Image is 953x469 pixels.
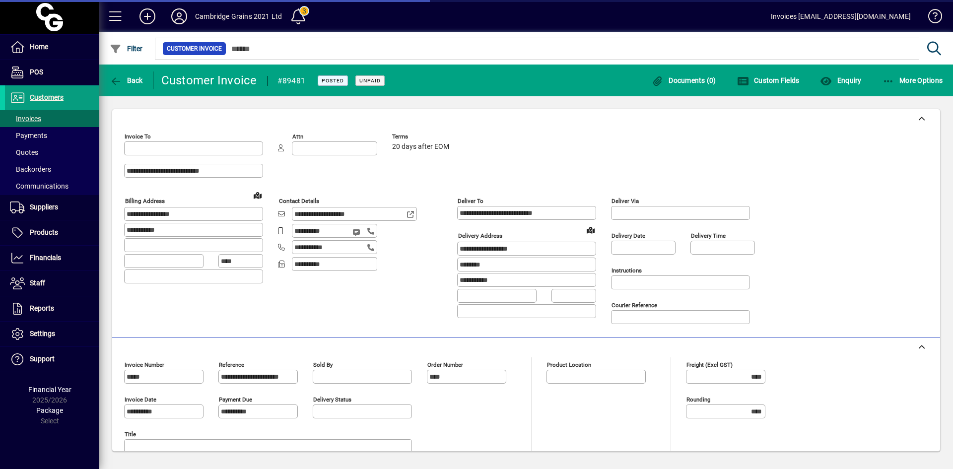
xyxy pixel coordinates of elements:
button: Custom Fields [735,71,802,89]
span: Support [30,355,55,363]
button: Filter [107,40,145,58]
div: Cambridge Grains 2021 Ltd [195,8,282,24]
button: Send SMS [345,220,369,244]
mat-label: Courier Reference [612,302,657,309]
a: POS [5,60,99,85]
button: More Options [880,71,946,89]
mat-label: Freight (excl GST) [686,361,733,368]
span: Settings [30,330,55,337]
mat-label: Attn [292,133,303,140]
mat-label: Invoice date [125,396,156,403]
span: Suppliers [30,203,58,211]
a: Payments [5,127,99,144]
div: Invoices [EMAIL_ADDRESS][DOMAIN_NAME] [771,8,911,24]
button: Enquiry [817,71,864,89]
mat-label: Instructions [612,267,642,274]
mat-label: Delivery time [691,232,726,239]
span: Payments [10,132,47,139]
span: Financials [30,254,61,262]
a: Knowledge Base [921,2,941,34]
mat-label: Rounding [686,396,710,403]
span: Backorders [10,165,51,173]
span: Unpaid [359,77,381,84]
span: Invoices [10,115,41,123]
a: Reports [5,296,99,321]
span: Communications [10,182,68,190]
a: Communications [5,178,99,195]
mat-label: Sold by [313,361,333,368]
span: Package [36,406,63,414]
a: View on map [583,222,599,238]
button: Documents (0) [649,71,719,89]
a: Financials [5,246,99,270]
mat-label: Reference [219,361,244,368]
span: Documents (0) [652,76,716,84]
mat-label: Order number [427,361,463,368]
span: Back [110,76,143,84]
app-page-header-button: Back [99,71,154,89]
mat-label: Deliver To [458,198,483,204]
button: Back [107,71,145,89]
span: Quotes [10,148,38,156]
a: Suppliers [5,195,99,220]
span: Terms [392,134,452,140]
span: Products [30,228,58,236]
div: Customer Invoice [161,72,257,88]
a: Invoices [5,110,99,127]
span: 20 days after EOM [392,143,449,151]
mat-label: Deliver via [612,198,639,204]
mat-label: Delivery date [612,232,645,239]
span: Customers [30,93,64,101]
span: Customer Invoice [167,44,222,54]
mat-label: Product location [547,361,591,368]
span: Custom Fields [737,76,800,84]
mat-label: Delivery status [313,396,351,403]
a: Support [5,347,99,372]
mat-label: Title [125,431,136,438]
a: Backorders [5,161,99,178]
span: Filter [110,45,143,53]
mat-label: Invoice number [125,361,164,368]
span: Financial Year [28,386,71,394]
mat-label: Invoice To [125,133,151,140]
a: View on map [250,187,266,203]
a: Home [5,35,99,60]
a: Settings [5,322,99,346]
span: Reports [30,304,54,312]
span: POS [30,68,43,76]
a: Products [5,220,99,245]
span: Home [30,43,48,51]
div: #89481 [277,73,306,89]
a: Staff [5,271,99,296]
button: Profile [163,7,195,25]
mat-label: Payment due [219,396,252,403]
a: Quotes [5,144,99,161]
span: More Options [883,76,943,84]
span: Staff [30,279,45,287]
span: Enquiry [820,76,861,84]
button: Add [132,7,163,25]
span: Posted [322,77,344,84]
